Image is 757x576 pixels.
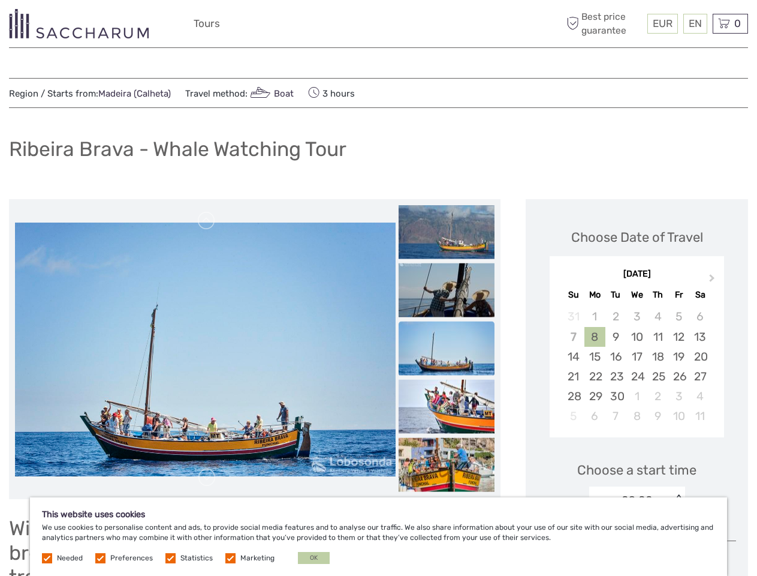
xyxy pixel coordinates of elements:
div: We use cookies to personalise content and ads, to provide social media features and to analyse ou... [30,497,727,576]
div: Choose Tuesday, September 16th, 2025 [605,347,626,367]
div: 09:00 [622,493,653,508]
div: < > [673,494,683,507]
img: da188a90eea7417d8c8501d524566c82_slider_thumbnail.jpg [399,205,494,259]
img: 4dfa853f67214ca8bcd5a7a65377558e_main_slider.jpg [15,223,396,476]
div: Choose Tuesday, September 30th, 2025 [605,386,626,406]
img: 3281-7c2c6769-d4eb-44b0-bed6-48b5ed3f104e_logo_small.png [9,9,149,38]
div: We [626,287,647,303]
div: Choose Monday, September 22nd, 2025 [584,367,605,386]
div: Choose Thursday, September 11th, 2025 [647,327,668,347]
div: Choose Monday, September 8th, 2025 [584,327,605,347]
div: Choose Thursday, September 18th, 2025 [647,347,668,367]
div: Choose Tuesday, October 7th, 2025 [605,406,626,426]
button: OK [298,552,330,564]
div: Th [647,287,668,303]
div: Choose Wednesday, October 8th, 2025 [626,406,647,426]
div: Choose Friday, September 12th, 2025 [668,327,689,347]
span: Choose a start time [577,461,696,479]
div: Choose Date of Travel [571,228,703,247]
div: Choose Friday, September 26th, 2025 [668,367,689,386]
p: We're away right now. Please check back later! [17,21,135,31]
div: Not available Monday, September 1st, 2025 [584,307,605,326]
div: Choose Saturday, September 13th, 2025 [689,327,710,347]
label: Needed [57,553,83,563]
h1: Ribeira Brava - Whale Watching Tour [9,137,346,161]
label: Statistics [180,553,213,563]
div: Sa [689,287,710,303]
div: Choose Monday, October 6th, 2025 [584,406,605,426]
div: Tu [605,287,626,303]
img: 4dfa853f67214ca8bcd5a7a65377558e_slider_thumbnail.jpg [399,322,494,376]
div: Choose Sunday, September 14th, 2025 [563,347,584,367]
label: Preferences [110,553,153,563]
a: Madeira (Calheta) [98,88,171,99]
div: Not available Sunday, August 31st, 2025 [563,307,584,326]
h5: This website uses cookies [42,509,715,520]
div: [DATE] [550,268,724,281]
div: Not available Sunday, September 7th, 2025 [563,327,584,347]
div: Choose Wednesday, October 1st, 2025 [626,386,647,406]
span: 3 hours [308,85,355,101]
div: Choose Wednesday, September 10th, 2025 [626,327,647,347]
div: Not available Wednesday, September 3rd, 2025 [626,307,647,326]
div: Not available Tuesday, September 2nd, 2025 [605,307,626,326]
div: month 2025-09 [553,307,720,426]
div: Su [563,287,584,303]
div: Fr [668,287,689,303]
div: Not available Thursday, September 4th, 2025 [647,307,668,326]
img: 687232c04eae42b9ba721e3d14872ee5_slider_thumbnail.jpg [399,380,494,434]
img: 7f96ce7df97947cba305e872e50cbcb8_slider_thumbnail.jpg [399,263,494,317]
div: Choose Thursday, October 2nd, 2025 [647,386,668,406]
div: Choose Tuesday, September 23rd, 2025 [605,367,626,386]
div: Choose Friday, September 19th, 2025 [668,347,689,367]
div: Not available Saturday, September 6th, 2025 [689,307,710,326]
div: Not available Sunday, October 5th, 2025 [563,406,584,426]
div: Choose Thursday, September 25th, 2025 [647,367,668,386]
div: Mo [584,287,605,303]
div: Choose Saturday, September 27th, 2025 [689,367,710,386]
span: Best price guarantee [563,10,644,37]
div: Choose Sunday, September 21st, 2025 [563,367,584,386]
label: Marketing [240,553,275,563]
a: Tours [194,15,220,32]
span: 0 [732,17,743,29]
button: Open LiveChat chat widget [138,19,152,33]
div: Choose Wednesday, September 17th, 2025 [626,347,647,367]
div: Choose Saturday, September 20th, 2025 [689,347,710,367]
a: Boat [248,88,294,99]
div: Not available Friday, September 5th, 2025 [668,307,689,326]
span: EUR [653,17,672,29]
div: Choose Monday, September 15th, 2025 [584,347,605,367]
div: Choose Saturday, October 11th, 2025 [689,406,710,426]
div: Choose Thursday, October 9th, 2025 [647,406,668,426]
div: EN [683,14,707,34]
div: Choose Sunday, September 28th, 2025 [563,386,584,406]
button: Next Month [704,271,723,290]
div: Choose Friday, October 10th, 2025 [668,406,689,426]
span: Region / Starts from: [9,88,171,100]
div: Choose Wednesday, September 24th, 2025 [626,367,647,386]
div: Choose Saturday, October 4th, 2025 [689,386,710,406]
img: 74447aed90644ab1b1a711be48666102_slider_thumbnail.jpg [399,438,494,492]
span: Travel method: [185,85,294,101]
div: Choose Tuesday, September 9th, 2025 [605,327,626,347]
div: Choose Friday, October 3rd, 2025 [668,386,689,406]
div: Choose Monday, September 29th, 2025 [584,386,605,406]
